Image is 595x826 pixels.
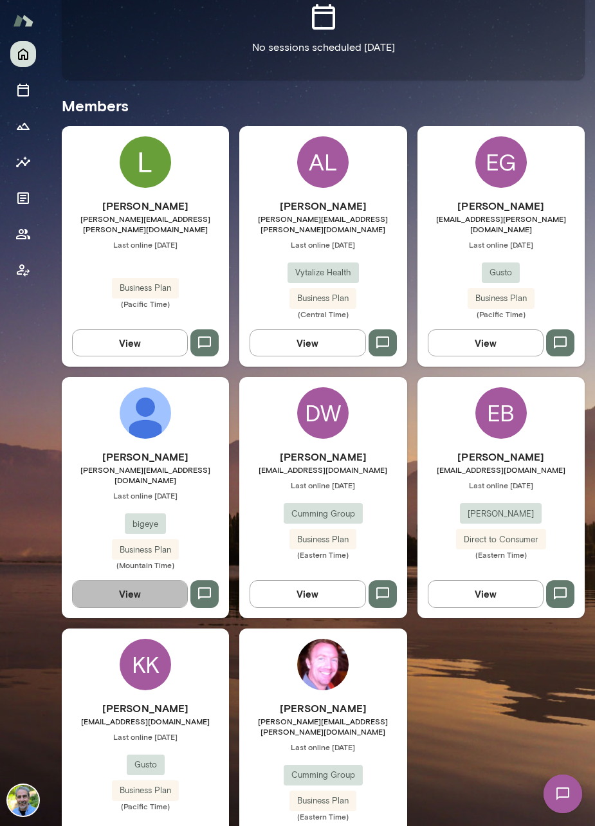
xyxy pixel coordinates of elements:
button: Growth Plan [10,113,36,139]
div: EB [475,387,527,439]
img: Jesse McCabe [120,387,171,439]
span: Business Plan [112,282,179,295]
span: Business Plan [289,533,356,546]
span: [PERSON_NAME][EMAIL_ADDRESS][PERSON_NAME][DOMAIN_NAME] [239,716,407,737]
h6: [PERSON_NAME] [417,449,585,464]
span: Last online [DATE] [239,239,407,250]
span: [PERSON_NAME][EMAIL_ADDRESS][DOMAIN_NAME] [62,464,229,485]
h6: [PERSON_NAME] [239,449,407,464]
span: [PERSON_NAME] [460,508,542,520]
span: (Eastern Time) [239,811,407,821]
span: bigeye [125,518,166,531]
span: (Pacific Time) [417,309,585,319]
button: Documents [10,185,36,211]
span: (Central Time) [239,309,407,319]
span: Last online [DATE] [62,490,229,500]
button: View [250,329,365,356]
span: (Eastern Time) [239,549,407,560]
p: No sessions scheduled [DATE] [252,40,395,55]
div: DW [297,387,349,439]
span: (Pacific Time) [62,298,229,309]
span: Cumming Group [284,508,363,520]
button: Client app [10,257,36,283]
span: Last online [DATE] [239,742,407,752]
img: Matthew Brady [297,639,349,690]
span: (Eastern Time) [417,549,585,560]
span: Last online [DATE] [239,480,407,490]
span: Last online [DATE] [417,239,585,250]
span: Business Plan [468,292,535,305]
span: Business Plan [112,784,179,797]
img: Loren Elia [120,136,171,188]
span: [PERSON_NAME][EMAIL_ADDRESS][PERSON_NAME][DOMAIN_NAME] [62,214,229,234]
h6: [PERSON_NAME] [62,198,229,214]
span: Vytalize Health [288,266,359,279]
h6: [PERSON_NAME] [239,198,407,214]
span: (Mountain Time) [62,560,229,570]
span: (Pacific Time) [62,801,229,811]
h6: [PERSON_NAME] [417,198,585,214]
h5: Members [62,95,585,116]
span: [EMAIL_ADDRESS][PERSON_NAME][DOMAIN_NAME] [417,214,585,234]
button: View [428,329,544,356]
button: Sessions [10,77,36,103]
img: Charles Silvestro [8,785,39,816]
span: [EMAIL_ADDRESS][DOMAIN_NAME] [239,464,407,475]
div: KK [120,639,171,690]
span: Gusto [127,758,165,771]
span: Business Plan [289,794,356,807]
span: [PERSON_NAME][EMAIL_ADDRESS][PERSON_NAME][DOMAIN_NAME] [239,214,407,234]
span: Last online [DATE] [417,480,585,490]
span: Cumming Group [284,769,363,782]
h6: [PERSON_NAME] [62,701,229,716]
div: EG [475,136,527,188]
button: View [428,580,544,607]
button: Home [10,41,36,67]
span: [EMAIL_ADDRESS][DOMAIN_NAME] [62,716,229,726]
button: View [72,329,188,356]
span: Business Plan [289,292,356,305]
div: AL [297,136,349,188]
span: Last online [DATE] [62,731,229,742]
span: Business Plan [112,544,179,556]
span: Last online [DATE] [62,239,229,250]
button: Members [10,221,36,247]
button: View [250,580,365,607]
img: Mento [13,8,33,33]
span: Direct to Consumer [456,533,546,546]
span: [EMAIL_ADDRESS][DOMAIN_NAME] [417,464,585,475]
button: Insights [10,149,36,175]
span: Gusto [482,266,520,279]
h6: [PERSON_NAME] [239,701,407,716]
h6: [PERSON_NAME] [62,449,229,464]
button: View [72,580,188,607]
